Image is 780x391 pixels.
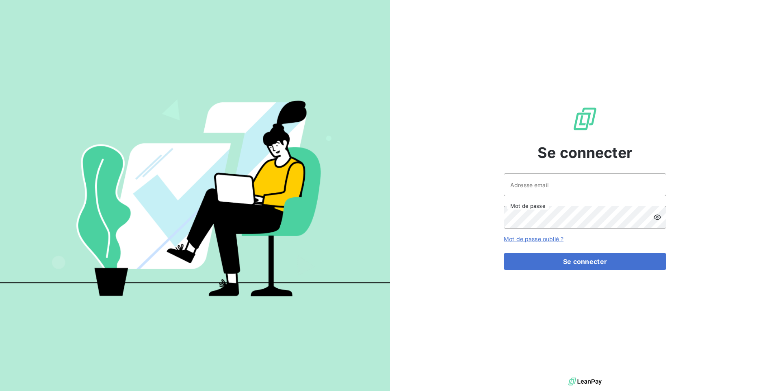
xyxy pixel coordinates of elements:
[537,142,633,164] span: Se connecter
[504,235,563,242] a: Mot de passe oublié ?
[568,376,602,388] img: logo
[504,173,666,196] input: placeholder
[504,253,666,270] button: Se connecter
[572,106,598,132] img: Logo LeanPay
